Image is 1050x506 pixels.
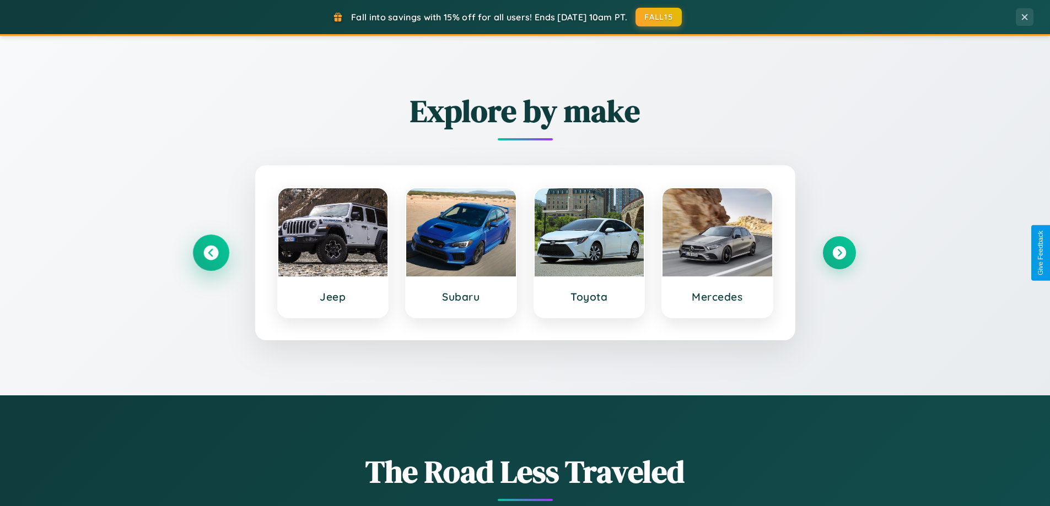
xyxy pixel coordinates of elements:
h1: The Road Less Traveled [195,450,856,493]
h3: Mercedes [674,290,761,303]
span: Fall into savings with 15% off for all users! Ends [DATE] 10am PT. [351,12,627,23]
h2: Explore by make [195,90,856,132]
h3: Toyota [546,290,633,303]
div: Give Feedback [1037,231,1044,275]
button: FALL15 [636,8,682,26]
h3: Subaru [417,290,505,303]
h3: Jeep [289,290,377,303]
